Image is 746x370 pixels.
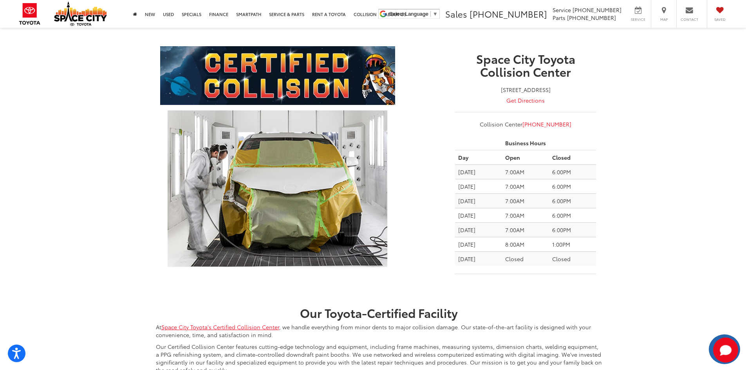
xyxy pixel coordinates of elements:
td: 7:00AM [502,179,549,193]
img: Space City Toyota in Humble TX [168,110,387,267]
span: Contact [681,17,698,22]
td: 6:00PM [549,193,596,208]
a: Select Language​ [389,11,438,17]
td: [DATE] [455,237,502,251]
strong: Business Hours [505,139,546,147]
center: Collision Center [455,120,596,128]
td: 6:00PM [549,164,596,179]
td: [DATE] [455,164,502,179]
td: 7:00AM [502,208,549,222]
span: ​ [430,11,431,17]
span: Service [629,17,647,22]
td: [DATE] [455,222,502,237]
img: Space City Toyota [54,2,107,26]
a: Get Directions [506,96,545,104]
span: Parts [553,14,565,22]
span: Sales [445,7,467,20]
td: Closed [502,251,549,265]
address: [STREET_ADDRESS] [455,86,596,94]
strong: Day [458,153,468,161]
span: Map [655,17,672,22]
svg: Start Chat [713,338,738,363]
span: Select Language [389,11,428,17]
td: 7:00AM [502,222,549,237]
td: [DATE] [455,193,502,208]
span: Saved [711,17,728,22]
td: 6:00PM [549,208,596,222]
span: ▼ [433,11,438,17]
td: 7:00AM [502,193,549,208]
span: [PHONE_NUMBER] [573,6,621,14]
a: [PHONE_NUMBER] [522,120,571,128]
td: 1:00PM [549,237,596,251]
span: [PHONE_NUMBER] [470,7,547,20]
button: Toggle Chat Window [713,338,738,363]
h3: Space City Toyota Collision Center [455,52,596,78]
img: Collision Center Header | July 2024 [160,46,395,105]
td: 8:00AM [502,237,549,251]
td: [DATE] [455,179,502,193]
td: 6:00PM [549,222,596,237]
strong: Open [505,153,520,161]
p: At , we handle everything from minor dents to major collision damage. Our state-of-the-art facili... [156,323,602,339]
td: [DATE] [455,208,502,222]
strong: Closed [552,153,571,161]
span: [PHONE_NUMBER] [567,14,616,22]
td: [DATE] [455,251,502,265]
td: Closed [549,251,596,265]
td: 6:00PM [549,179,596,193]
h2: Our Toyota-Certified Facility [156,306,602,319]
span: Service [553,6,571,14]
td: 7:00AM [502,164,549,179]
a: Space City Toyota's Certified Collision Center [161,323,279,331]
